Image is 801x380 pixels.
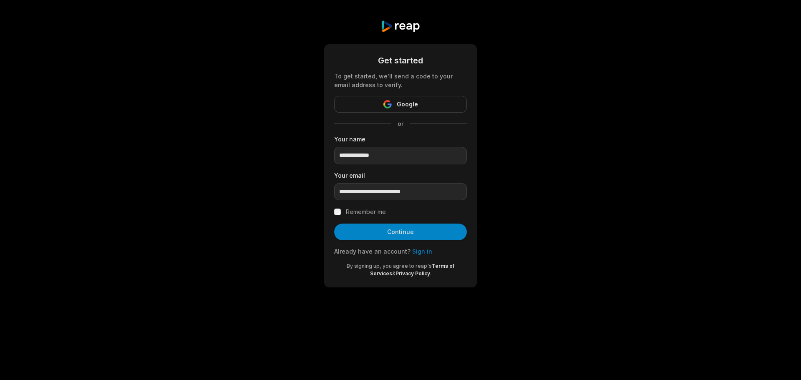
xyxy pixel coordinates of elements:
[380,20,420,33] img: reap
[346,207,386,217] label: Remember me
[334,54,467,67] div: Get started
[412,248,432,255] a: Sign in
[392,270,395,277] span: &
[334,72,467,89] div: To get started, we'll send a code to your email address to verify.
[347,263,432,269] span: By signing up, you agree to reap's
[430,270,431,277] span: .
[334,248,411,255] span: Already have an account?
[391,119,410,128] span: or
[397,99,418,109] span: Google
[334,135,467,143] label: Your name
[334,96,467,113] button: Google
[334,171,467,180] label: Your email
[334,224,467,240] button: Continue
[395,270,430,277] a: Privacy Policy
